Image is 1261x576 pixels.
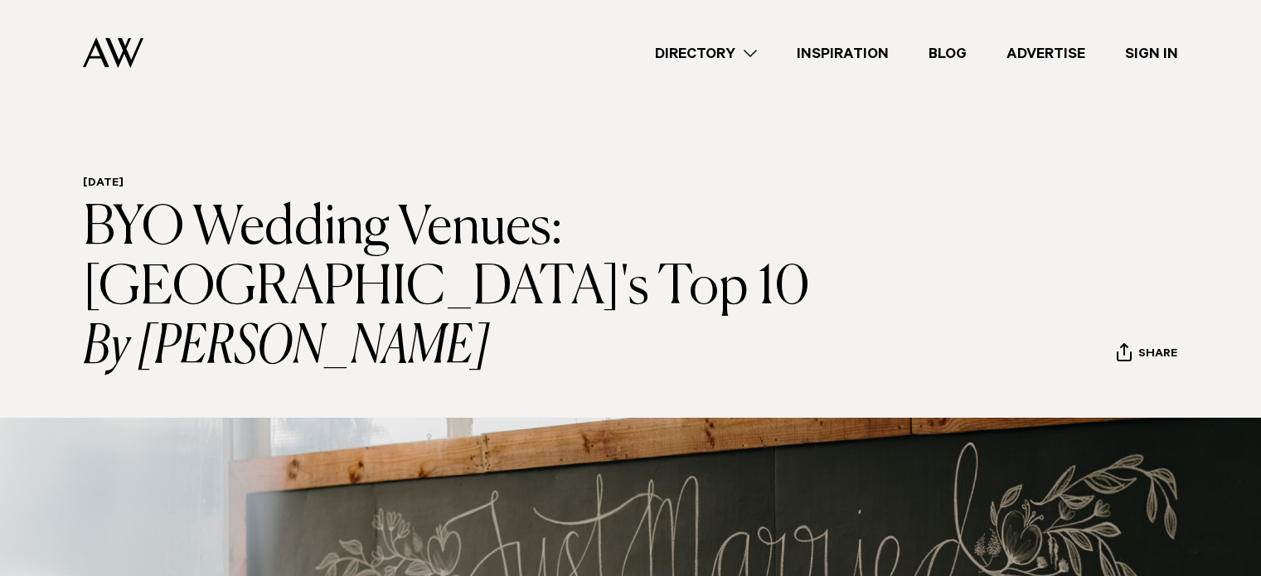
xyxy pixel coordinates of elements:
[83,318,850,378] i: By [PERSON_NAME]
[1105,42,1198,65] a: Sign In
[83,177,850,192] h6: [DATE]
[83,199,850,378] h1: BYO Wedding Venues: [GEOGRAPHIC_DATA]'s Top 10
[83,37,143,68] img: Auckland Weddings Logo
[909,42,987,65] a: Blog
[1138,347,1177,363] span: Share
[635,42,777,65] a: Directory
[1116,342,1178,367] button: Share
[777,42,909,65] a: Inspiration
[987,42,1105,65] a: Advertise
